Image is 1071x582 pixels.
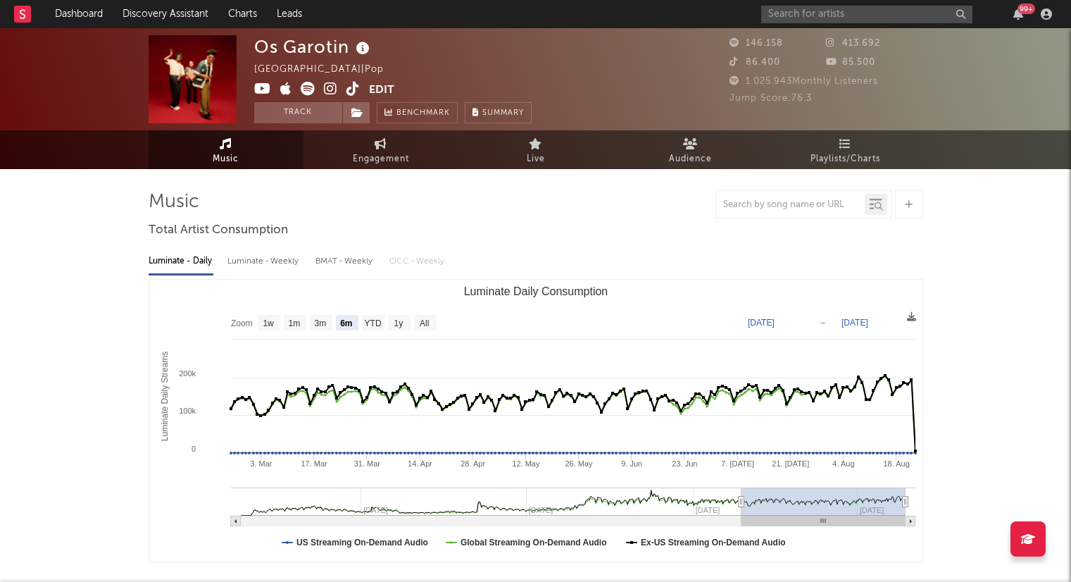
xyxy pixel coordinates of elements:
[288,318,300,328] text: 1m
[761,6,972,23] input: Search for artists
[527,151,545,168] span: Live
[613,130,768,169] a: Audience
[369,82,394,99] button: Edit
[1013,8,1023,20] button: 99+
[408,459,432,468] text: 14. Apr
[191,445,195,453] text: 0
[482,109,524,117] span: Summary
[1017,4,1035,14] div: 99 +
[810,151,880,168] span: Playlists/Charts
[314,318,326,328] text: 3m
[883,459,909,468] text: 18. Aug
[716,199,865,211] input: Search by song name or URL
[340,318,352,328] text: 6m
[231,318,253,328] text: Zoom
[227,249,301,273] div: Luminate - Weekly
[353,459,380,468] text: 31. Mar
[149,130,303,169] a: Music
[826,58,875,67] span: 85.500
[396,105,450,122] span: Benchmark
[818,318,827,328] text: →
[512,459,540,468] text: 12. May
[832,459,854,468] text: 4. Aug
[394,318,403,328] text: 1y
[179,407,196,415] text: 100k
[672,459,697,468] text: 23. Jun
[353,151,409,168] span: Engagement
[364,318,381,328] text: YTD
[250,459,273,468] text: 3. Mar
[149,280,922,562] svg: Luminate Daily Consumption
[149,249,213,273] div: Luminate - Daily
[419,318,428,328] text: All
[296,538,428,547] text: US Streaming On-Demand Audio
[748,318,775,328] text: [DATE]
[772,459,809,468] text: 21. [DATE]
[213,151,239,168] span: Music
[461,459,485,468] text: 28. Apr
[377,102,458,123] a: Benchmark
[179,369,196,378] text: 200k
[159,352,169,441] text: Luminate Daily Streams
[463,285,608,297] text: Luminate Daily Consumption
[729,39,783,48] span: 146.158
[460,538,606,547] text: Global Streaming On-Demand Audio
[254,35,373,58] div: Os Garotin
[729,94,812,103] span: Jump Score: 76.3
[254,102,342,123] button: Track
[621,459,642,468] text: 9. Jun
[768,130,923,169] a: Playlists/Charts
[465,102,532,123] button: Summary
[640,538,785,547] text: Ex-US Streaming On-Demand Audio
[301,459,327,468] text: 17. Mar
[565,459,593,468] text: 26. May
[303,130,458,169] a: Engagement
[721,459,754,468] text: 7. [DATE]
[254,61,400,78] div: [GEOGRAPHIC_DATA] | Pop
[826,39,880,48] span: 413.692
[315,249,375,273] div: BMAT - Weekly
[263,318,274,328] text: 1w
[149,222,288,239] span: Total Artist Consumption
[458,130,613,169] a: Live
[841,318,868,328] text: [DATE]
[729,58,780,67] span: 86.400
[729,77,878,86] span: 1.025.943 Monthly Listeners
[669,151,712,168] span: Audience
